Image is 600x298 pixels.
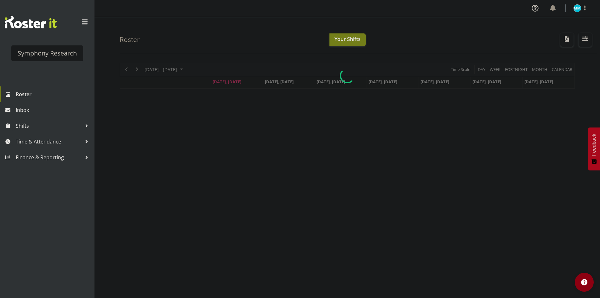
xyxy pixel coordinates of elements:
[5,16,57,28] img: Rosterit website logo
[581,279,587,285] img: help-xxl-2.png
[579,33,592,47] button: Filter Shifts
[591,134,597,156] span: Feedback
[18,49,77,58] div: Symphony Research
[329,33,366,46] button: Your Shifts
[574,4,581,12] img: murphy-mulholland11450.jpg
[120,36,140,43] h4: Roster
[16,105,91,115] span: Inbox
[588,127,600,170] button: Feedback - Show survey
[334,36,361,43] span: Your Shifts
[16,153,82,162] span: Finance & Reporting
[16,121,82,131] span: Shifts
[16,137,82,146] span: Time & Attendance
[16,90,91,99] span: Roster
[560,33,574,47] button: Download a PDF of the roster according to the set date range.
